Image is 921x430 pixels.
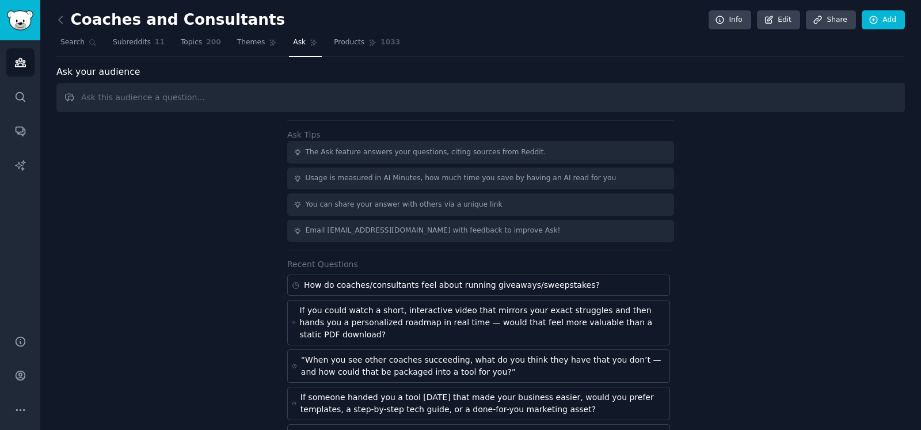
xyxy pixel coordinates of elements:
span: Ask your audience [56,65,140,79]
a: Topics200 [177,33,225,57]
a: Share [806,10,855,30]
a: Ask [289,33,322,57]
label: Ask Tips [287,130,321,139]
input: Ask this audience a question... [56,83,905,112]
div: Email [EMAIL_ADDRESS][DOMAIN_NAME] with feedback to improve Ask! [306,226,561,236]
span: Ask [293,37,306,48]
span: Search [60,37,85,48]
span: 200 [206,37,221,48]
a: Themes [233,33,281,57]
a: Edit [757,10,800,30]
div: You can share your answer with others via a unique link [306,200,503,210]
span: Products [334,37,364,48]
a: Subreddits11 [109,33,169,57]
a: Info [709,10,751,30]
div: How do coaches/consultants feel about running giveaways/sweepstakes? [304,279,600,291]
a: Search [56,33,101,57]
span: 11 [155,37,165,48]
a: Products1033 [330,33,404,57]
div: If you could watch a short, interactive video that mirrors your exact struggles and then hands yo... [299,305,665,341]
div: If someone handed you a tool [DATE] that made your business easier, would you prefer templates, a... [300,391,665,416]
div: The Ask feature answers your questions, citing sources from Reddit. [306,147,546,158]
span: 1033 [380,37,400,48]
div: “When you see other coaches succeeding, what do you think they have that you don’t — and how coul... [301,354,665,378]
div: Usage is measured in AI Minutes, how much time you save by having an AI read for you [306,173,616,184]
span: Themes [237,37,265,48]
span: Subreddits [113,37,151,48]
img: GummySearch logo [7,10,33,31]
label: Recent Questions [287,260,358,269]
h2: Coaches and Consultants [56,11,285,29]
span: Topics [181,37,202,48]
a: Add [862,10,905,30]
